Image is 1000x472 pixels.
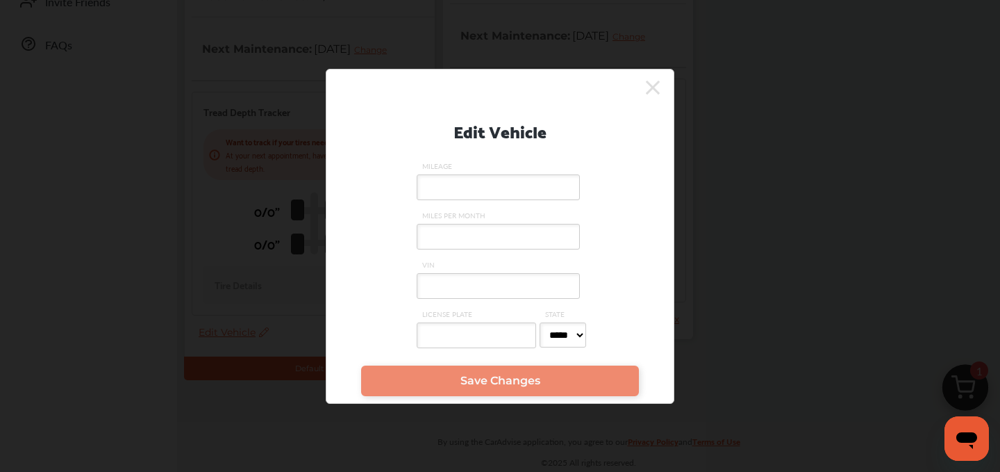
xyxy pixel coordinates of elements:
span: MILES PER MONTH [417,211,583,220]
span: LICENSE PLATE [417,309,540,319]
input: VIN [417,273,580,299]
input: MILES PER MONTH [417,224,580,250]
span: Save Changes [460,374,540,387]
span: MILEAGE [417,161,583,171]
a: Save Changes [361,366,639,396]
iframe: Button to launch messaging window [944,416,989,461]
input: MILEAGE [417,174,580,200]
p: Edit Vehicle [453,116,547,145]
span: STATE [540,309,590,319]
select: STATE [540,323,586,348]
input: LICENSE PLATE [417,323,536,348]
span: VIN [417,260,583,270]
